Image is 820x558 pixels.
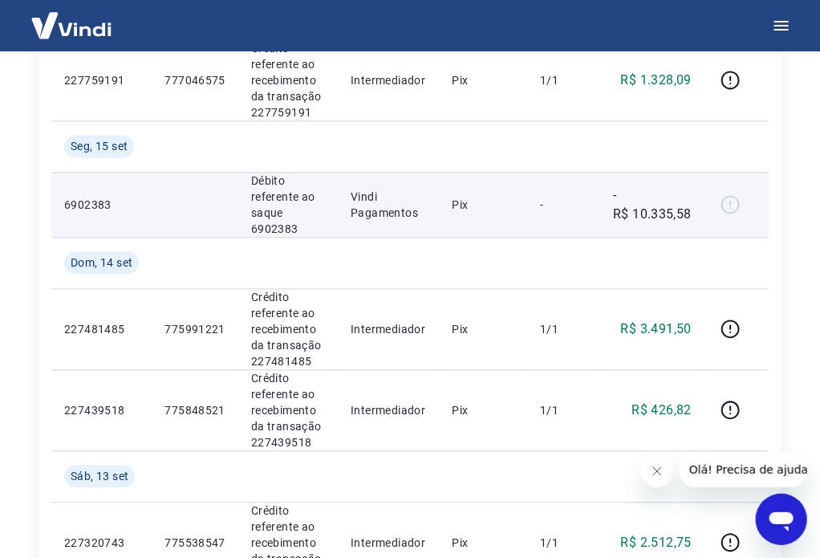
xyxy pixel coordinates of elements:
iframe: Botão para abrir a janela de mensagens [756,494,807,545]
p: 775848521 [164,402,225,418]
p: Crédito referente ao recebimento da transação 227439518 [251,370,325,450]
p: Pix [452,402,514,418]
span: Seg, 15 set [71,138,128,154]
span: Olá! Precisa de ajuda? [10,11,135,24]
p: 1/1 [540,402,587,418]
p: Intermediador [351,72,426,88]
p: Débito referente ao saque 6902383 [251,173,325,237]
p: R$ 3.491,50 [621,320,692,339]
img: Vindi [19,1,124,50]
p: Crédito referente ao recebimento da transação 227481485 [251,289,325,369]
p: R$ 426,82 [632,401,692,420]
p: 1/1 [540,72,587,88]
p: 227439518 [64,402,139,418]
iframe: Fechar mensagem [641,455,673,487]
p: Intermediador [351,535,426,551]
p: Pix [452,535,514,551]
p: 6902383 [64,197,139,213]
p: 227759191 [64,72,139,88]
p: R$ 1.328,09 [621,71,692,90]
p: Intermediador [351,321,426,337]
p: 1/1 [540,535,587,551]
p: 1/1 [540,321,587,337]
p: Pix [452,321,514,337]
span: Sáb, 13 set [71,468,128,484]
p: - [540,197,587,213]
span: Dom, 14 set [71,255,132,271]
p: 775538547 [164,535,225,551]
p: 227481485 [64,321,139,337]
p: Pix [452,197,514,213]
p: -R$ 10.335,58 [613,185,692,224]
p: 777046575 [164,72,225,88]
iframe: Mensagem da empresa [680,452,807,487]
p: 775991221 [164,321,225,337]
p: Pix [452,72,514,88]
p: R$ 2.512,75 [621,533,692,552]
p: Vindi Pagamentos [351,189,426,221]
p: Intermediador [351,402,426,418]
p: Crédito referente ao recebimento da transação 227759191 [251,40,325,120]
p: 227320743 [64,535,139,551]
